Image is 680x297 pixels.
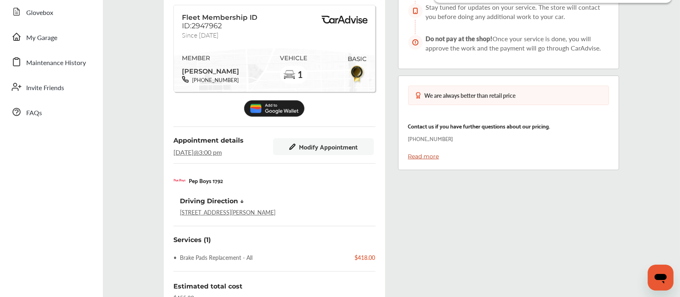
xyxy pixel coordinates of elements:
img: BasicPremiumLogo.8d547ee0.svg [320,16,369,24]
a: Read more [408,153,439,160]
span: 3:00 pm [199,147,222,157]
span: Appointment details [173,137,244,144]
span: ID:2947962 [182,21,222,30]
a: Glovebox [7,1,95,22]
span: @ [194,147,199,157]
img: logo-pepboys.png [173,175,186,187]
a: [STREET_ADDRESS][PERSON_NAME] [180,208,275,216]
img: medal-badge-icon.048288b6.svg [415,92,421,99]
div: We are always better than retail price [425,93,516,98]
span: Glovebox [26,8,53,18]
p: Pep Boys 1792 [189,176,223,185]
a: Invite Friends [7,76,95,97]
img: phone-black.37208b07.svg [182,76,189,83]
span: MEMBER [182,55,239,62]
span: 1 [297,70,303,80]
button: Modify Appointment [273,138,373,155]
p: Contact us if you have further questions about our pricing. [408,121,551,131]
iframe: Button to launch messaging window [648,265,674,291]
p: [PHONE_NUMBER] [408,134,453,143]
div: $418.00 [351,253,375,261]
span: [PHONE_NUMBER] [189,76,239,84]
img: Add_to_Google_Wallet.5c177d4c.svg [244,100,305,117]
span: BASIC [348,55,367,63]
div: Services (1) [173,236,211,244]
a: FAQs [7,101,95,122]
img: car-basic.192fe7b4.svg [283,69,296,82]
span: Since [DATE] [182,30,219,37]
span: Stay tuned for updates on your service. The store will contact you before doing any additional wo... [426,2,601,21]
span: VEHICLE [280,55,307,62]
span: [PERSON_NAME] [182,65,239,76]
span: Fleet Membership ID [182,13,257,21]
span: • [173,253,177,261]
span: Estimated total cost [173,282,242,290]
span: Once your service is done, you will approve the work and the payment will go through CarAdvise. [426,34,601,53]
a: Maintenance History [7,51,95,72]
img: BasicBadge.31956f0b.svg [348,65,367,84]
span: Invite Friends [26,83,64,93]
span: Maintenance History [26,58,86,68]
span: FAQs [26,108,42,118]
div: Driving Direction ↓ [180,197,244,205]
span: Do not pay at the shop! [426,35,493,42]
span: Modify Appointment [299,143,358,150]
span: [DATE] [173,147,194,157]
span: My Garage [26,33,57,43]
div: Brake Pads Replacement - All [173,253,252,261]
a: My Garage [7,26,95,47]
